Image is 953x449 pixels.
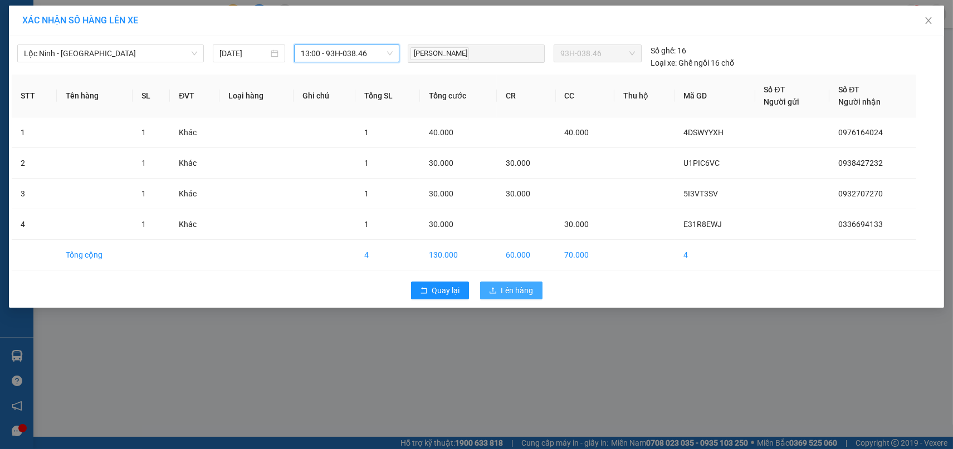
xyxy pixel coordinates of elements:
[355,75,420,117] th: Tổng SL
[141,159,146,167] span: 1
[364,220,369,229] span: 1
[838,220,883,229] span: 0336694133
[219,47,268,60] input: 15/08/2025
[24,45,197,62] span: Lộc Ninh - Sài Gòn
[675,75,755,117] th: Mã GD
[364,128,369,137] span: 1
[170,148,219,179] td: Khác
[12,209,57,240] td: 4
[429,159,453,167] span: 30.000
[913,6,944,37] button: Close
[429,189,453,198] span: 30.000
[141,128,146,137] span: 1
[764,97,800,106] span: Người gửi
[170,179,219,209] td: Khác
[355,240,420,270] td: 4
[838,97,881,106] span: Người nhận
[420,75,497,117] th: Tổng cước
[364,159,369,167] span: 1
[683,128,724,137] span: 4DSWYYXH
[497,240,556,270] td: 60.000
[57,75,133,117] th: Tên hàng
[565,220,589,229] span: 30.000
[506,159,530,167] span: 30.000
[432,284,460,297] span: Quay lại
[429,128,453,137] span: 40.000
[364,189,369,198] span: 1
[838,159,883,167] span: 0938427232
[764,85,785,94] span: Số ĐT
[57,240,133,270] td: Tổng cộng
[429,220,453,229] span: 30.000
[501,284,534,297] span: Lên hàng
[170,209,219,240] td: Khác
[170,75,219,117] th: ĐVT
[838,85,859,94] span: Số ĐT
[506,189,530,198] span: 30.000
[651,57,734,69] div: Ghế ngồi 16 chỗ
[170,117,219,148] td: Khác
[411,282,469,299] button: rollbackQuay lại
[651,45,676,57] span: Số ghế:
[651,45,686,57] div: 16
[565,128,589,137] span: 40.000
[683,220,722,229] span: E31R8EWJ
[12,179,57,209] td: 3
[294,75,355,117] th: Ghi chú
[924,16,933,25] span: close
[141,189,146,198] span: 1
[12,148,57,179] td: 2
[683,159,720,167] span: U1PIC6VC
[12,117,57,148] td: 1
[489,287,497,295] span: upload
[410,47,469,60] span: [PERSON_NAME]
[480,282,543,299] button: uploadLên hàng
[556,240,615,270] td: 70.000
[219,75,293,117] th: Loại hàng
[614,75,674,117] th: Thu hộ
[141,220,146,229] span: 1
[651,57,677,69] span: Loại xe:
[556,75,615,117] th: CC
[301,45,393,62] span: 13:00 - 93H-038.46
[420,240,497,270] td: 130.000
[683,189,718,198] span: 5I3VT3SV
[420,287,428,295] span: rollback
[838,128,883,137] span: 0976164024
[497,75,556,117] th: CR
[838,189,883,198] span: 0932707270
[675,240,755,270] td: 4
[560,45,635,62] span: 93H-038.46
[22,15,138,26] span: XÁC NHẬN SỐ HÀNG LÊN XE
[12,75,57,117] th: STT
[133,75,170,117] th: SL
